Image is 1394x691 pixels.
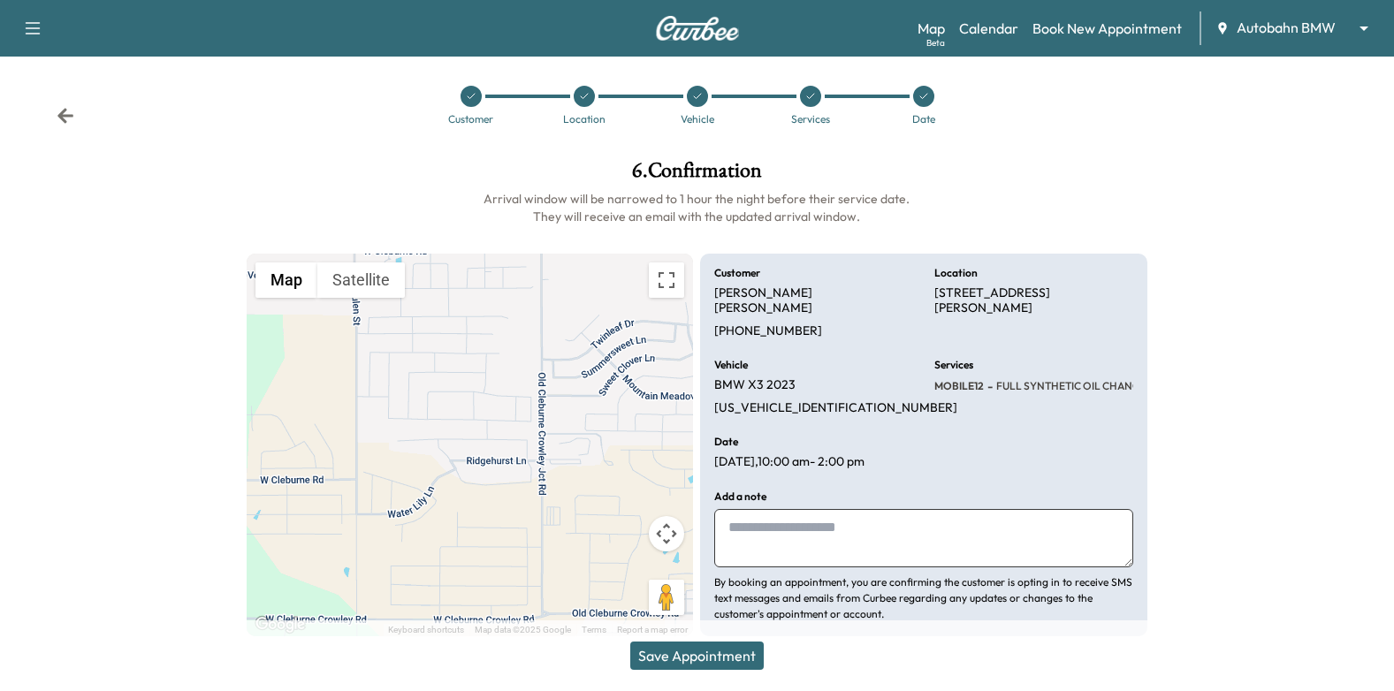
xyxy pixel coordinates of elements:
div: Services [791,114,830,125]
a: MapBeta [918,18,945,39]
div: Date [912,114,935,125]
h6: Vehicle [714,360,748,370]
button: Show street map [255,262,317,298]
img: Google [251,613,309,636]
div: Beta [926,36,945,49]
a: Calendar [959,18,1018,39]
div: Vehicle [681,114,714,125]
h6: Services [934,360,973,370]
p: By booking an appointment, you are confirming the customer is opting in to receive SMS text messa... [714,574,1133,622]
span: FULL SYNTHETIC OIL CHANGE [993,379,1146,393]
img: Curbee Logo [655,16,740,41]
button: Toggle fullscreen view [649,262,684,298]
span: Autobahn BMW [1237,18,1336,38]
p: [PHONE_NUMBER] [714,323,822,339]
h6: Arrival window will be narrowed to 1 hour the night before their service date. They will receive ... [247,190,1147,225]
p: BMW X3 2023 [714,377,796,393]
span: - [984,377,993,395]
button: Drag Pegman onto the map to open Street View [649,580,684,615]
h6: Customer [714,268,760,278]
div: Customer [448,114,493,125]
button: Show satellite imagery [317,262,405,298]
div: Location [563,114,606,125]
p: [STREET_ADDRESS][PERSON_NAME] [934,285,1133,316]
button: Map camera controls [649,516,684,551]
h6: Date [714,437,738,447]
h6: Location [934,268,978,278]
p: [PERSON_NAME] [PERSON_NAME] [714,285,913,316]
button: Save Appointment [630,642,764,670]
p: [DATE] , 10:00 am - 2:00 pm [714,454,865,470]
p: [US_VEHICLE_IDENTIFICATION_NUMBER] [714,400,957,416]
h1: 6 . Confirmation [247,160,1147,190]
div: Back [57,107,74,125]
a: Book New Appointment [1032,18,1182,39]
span: MOBILE12 [934,379,984,393]
a: Open this area in Google Maps (opens a new window) [251,613,309,636]
h6: Add a note [714,491,766,502]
